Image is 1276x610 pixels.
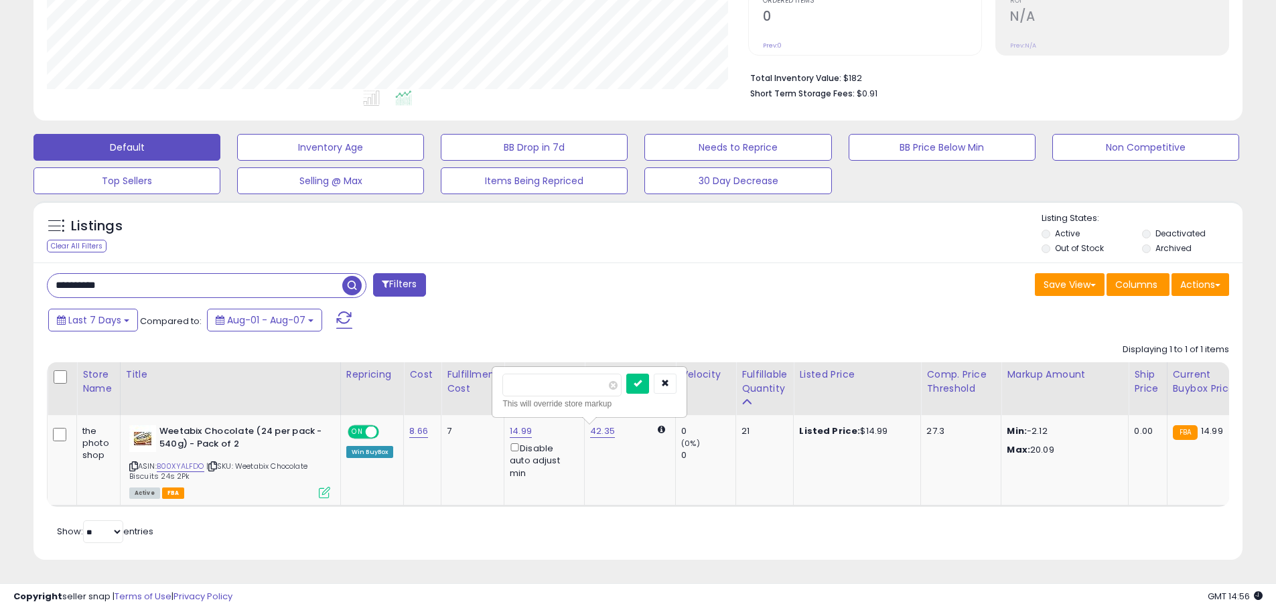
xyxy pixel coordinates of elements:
[47,240,107,252] div: Clear All Filters
[644,167,831,194] button: 30 Day Decrease
[741,425,783,437] div: 21
[207,309,322,331] button: Aug-01 - Aug-07
[1173,425,1198,440] small: FBA
[447,368,498,396] div: Fulfillment Cost
[441,134,628,161] button: BB Drop in 7d
[409,368,435,382] div: Cost
[377,427,399,438] span: OFF
[857,87,877,100] span: $0.91
[799,425,910,437] div: $14.99
[1107,273,1169,296] button: Columns
[1010,42,1036,50] small: Prev: N/A
[13,590,62,603] strong: Copyright
[349,427,366,438] span: ON
[644,134,831,161] button: Needs to Reprice
[590,425,615,438] a: 42.35
[510,425,532,438] a: 14.99
[346,368,399,382] div: Repricing
[681,449,735,461] div: 0
[510,441,574,479] div: Disable auto adjust min
[1134,368,1161,396] div: Ship Price
[763,9,981,27] h2: 0
[750,72,841,84] b: Total Inventory Value:
[1042,212,1243,225] p: Listing States:
[129,461,307,481] span: | SKU: Weetabix Chocolate Biscuits 24s 2Pk
[48,309,138,331] button: Last 7 Days
[1155,228,1206,239] label: Deactivated
[237,134,424,161] button: Inventory Age
[681,368,730,382] div: Velocity
[346,446,394,458] div: Win BuyBox
[1007,368,1123,382] div: Markup Amount
[115,590,171,603] a: Terms of Use
[1134,425,1156,437] div: 0.00
[1035,273,1105,296] button: Save View
[237,167,424,194] button: Selling @ Max
[1208,590,1263,603] span: 2025-08-15 14:56 GMT
[763,42,782,50] small: Prev: 0
[750,88,855,99] b: Short Term Storage Fees:
[159,425,322,453] b: Weetabix Chocolate (24 per pack - 540g) - Pack of 2
[157,461,204,472] a: B00XYALFDO
[13,591,232,603] div: seller snap | |
[799,368,915,382] div: Listed Price
[57,525,153,538] span: Show: entries
[82,425,110,462] div: the photo shop
[82,368,115,396] div: Store Name
[502,397,677,410] div: This will override store markup
[447,425,494,437] div: 7
[441,167,628,194] button: Items Being Repriced
[162,487,185,499] span: FBA
[173,590,232,603] a: Privacy Policy
[129,425,330,497] div: ASIN:
[1123,344,1229,356] div: Displaying 1 to 1 of 1 items
[1055,242,1104,254] label: Out of Stock
[1007,425,1118,437] p: -2.12
[681,438,700,449] small: (0%)
[140,315,202,327] span: Compared to:
[1010,9,1228,27] h2: N/A
[33,167,220,194] button: Top Sellers
[1007,444,1118,456] p: 20.09
[849,134,1036,161] button: BB Price Below Min
[1155,242,1192,254] label: Archived
[1055,228,1080,239] label: Active
[129,425,156,452] img: 51ZDEzXi2GL._SL40_.jpg
[373,273,425,297] button: Filters
[1007,443,1030,456] strong: Max:
[1201,425,1223,437] span: 14.99
[681,425,735,437] div: 0
[1115,278,1157,291] span: Columns
[1007,425,1027,437] strong: Min:
[750,69,1219,85] li: $182
[799,425,860,437] b: Listed Price:
[1052,134,1239,161] button: Non Competitive
[926,368,995,396] div: Comp. Price Threshold
[68,313,121,327] span: Last 7 Days
[129,487,160,499] span: All listings currently available for purchase on Amazon
[33,134,220,161] button: Default
[126,368,335,382] div: Title
[741,368,788,396] div: Fulfillable Quantity
[71,217,123,236] h5: Listings
[926,425,991,437] div: 27.3
[409,425,428,438] a: 8.66
[1173,368,1242,396] div: Current Buybox Price
[1172,273,1229,296] button: Actions
[227,313,305,327] span: Aug-01 - Aug-07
